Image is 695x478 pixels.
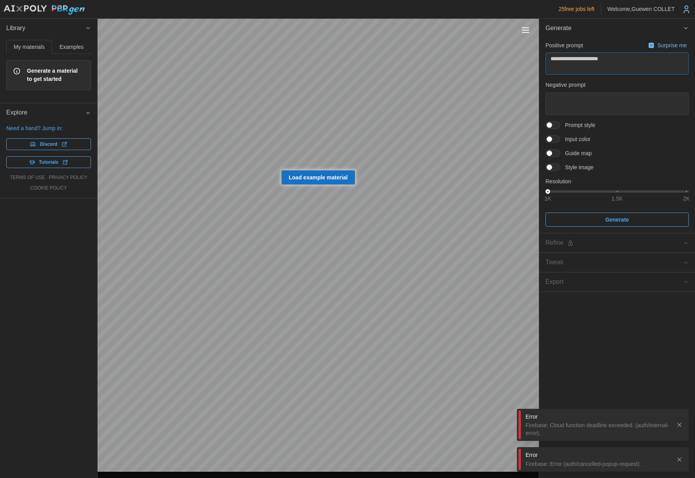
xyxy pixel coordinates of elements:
[10,174,45,181] a: terms of use
[560,149,592,157] span: Guide map
[539,253,695,272] button: Tweak
[605,213,629,226] span: Generate
[545,41,583,49] p: Positive prompt
[560,135,590,143] span: Input color
[539,19,695,38] button: Generate
[49,174,87,181] a: privacy policy
[539,38,695,233] div: Generate
[526,451,670,459] div: Error
[6,19,85,38] span: Library
[545,177,689,185] p: Resolution
[539,233,695,252] button: Refine
[289,171,348,184] span: Load example material
[27,67,84,84] span: Generate a material to get started
[560,121,595,129] span: Prompt style
[3,5,85,15] img: AIxPoly PBRgen
[545,253,683,272] span: Tweak
[6,138,91,150] a: Discord
[40,139,57,150] span: Discord
[545,238,683,248] div: Refine
[282,170,355,184] a: Load example material
[545,272,683,292] span: Export
[39,157,59,168] span: Tutorials
[646,40,689,51] button: Surprise me
[30,185,67,192] a: cookie policy
[6,103,85,122] span: Explore
[526,421,670,437] div: Firebase: Cloud function deadline exceeded. (auth/internal-error).
[658,41,688,49] p: Surprise me
[545,81,689,89] p: Negative prompt
[6,156,91,168] a: Tutorials
[545,213,689,227] button: Generate
[560,163,593,171] span: Style image
[526,413,670,421] div: Error
[6,124,91,132] p: Need a hand? Jump in:
[60,44,84,50] span: Examples
[608,5,675,13] p: Welcome, Guewen COLLET
[539,272,695,292] button: Export
[559,5,595,13] p: 25 free jobs left
[526,460,670,468] div: Firebase: Error (auth/cancelled-popup-request).
[545,19,683,38] span: Generate
[520,25,531,36] button: Toggle viewport controls
[14,44,45,50] span: My materials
